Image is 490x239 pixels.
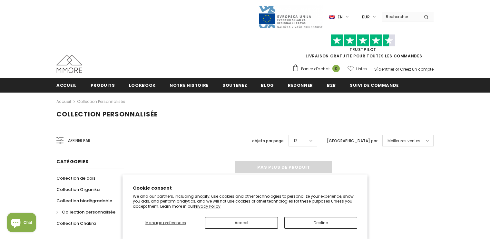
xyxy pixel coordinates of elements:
[400,66,434,72] a: Créez un compte
[56,82,77,88] span: Accueil
[91,82,115,88] span: Produits
[170,78,209,92] a: Notre histoire
[387,138,420,144] span: Meilleures ventes
[261,78,274,92] a: Blog
[68,137,90,144] span: Affiner par
[62,209,115,215] span: Collection personnalisée
[133,194,357,209] p: We and our partners, including Shopify, use cookies and other technologies to personalize your ex...
[374,66,394,72] a: S'identifier
[301,66,330,72] span: Panier d'achat
[292,64,343,74] a: Panier d'achat 0
[77,99,125,104] a: Collection personnalisée
[348,63,367,75] a: Listes
[56,198,112,204] span: Collection biodégradable
[258,14,323,19] a: Javni Razpis
[194,204,220,209] a: Privacy Policy
[56,158,89,165] span: Catégories
[258,5,323,29] img: Javni Razpis
[331,34,395,47] img: Faites confiance aux étoiles pilotes
[350,78,399,92] a: Suivi de commande
[133,185,357,192] h2: Cookie consent
[56,55,82,73] img: Cas MMORE
[129,78,156,92] a: Lookbook
[56,110,158,119] span: Collection personnalisée
[338,14,343,20] span: en
[56,98,71,105] a: Accueil
[261,82,274,88] span: Blog
[170,82,209,88] span: Notre histoire
[349,47,376,52] a: TrustPilot
[222,82,247,88] span: soutenez
[5,213,38,234] inbox-online-store-chat: Shopify online store chat
[222,78,247,92] a: soutenez
[284,217,357,229] button: Decline
[56,175,95,181] span: Collection de bois
[56,186,100,193] span: Collection Organika
[56,184,100,195] a: Collection Organika
[56,220,96,226] span: Collection Chakra
[56,173,95,184] a: Collection de bois
[133,217,199,229] button: Manage preferences
[329,14,335,20] img: i-lang-1.png
[382,12,419,21] input: Search Site
[56,195,112,206] a: Collection biodégradable
[327,138,377,144] label: [GEOGRAPHIC_DATA] par
[294,138,297,144] span: 12
[356,66,367,72] span: Listes
[145,220,186,225] span: Manage preferences
[350,82,399,88] span: Suivi de commande
[205,217,278,229] button: Accept
[56,206,115,218] a: Collection personnalisée
[288,82,313,88] span: Redonner
[288,78,313,92] a: Redonner
[395,66,399,72] span: or
[362,14,370,20] span: EUR
[91,78,115,92] a: Produits
[56,218,96,229] a: Collection Chakra
[327,82,336,88] span: B2B
[292,37,434,59] span: LIVRAISON GRATUITE POUR TOUTES LES COMMANDES
[332,65,340,72] span: 0
[56,78,77,92] a: Accueil
[252,138,284,144] label: objets par page
[129,82,156,88] span: Lookbook
[327,78,336,92] a: B2B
